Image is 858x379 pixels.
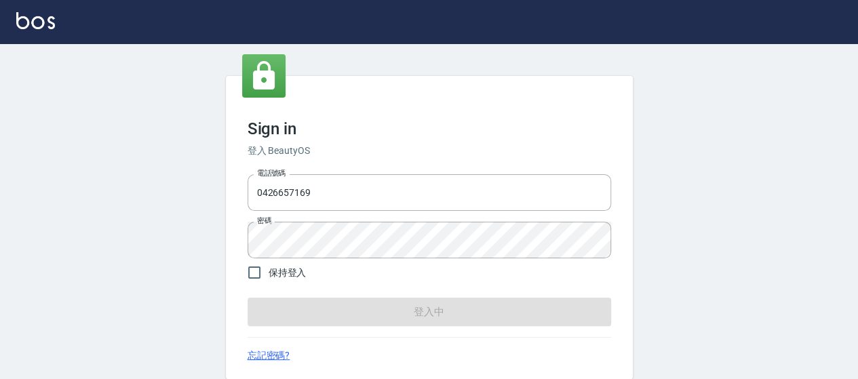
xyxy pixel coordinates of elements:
label: 密碼 [257,216,271,226]
h6: 登入 BeautyOS [248,144,611,158]
label: 電話號碼 [257,168,286,178]
a: 忘記密碼? [248,348,290,363]
h3: Sign in [248,119,611,138]
img: Logo [16,12,55,29]
span: 保持登入 [269,266,307,280]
